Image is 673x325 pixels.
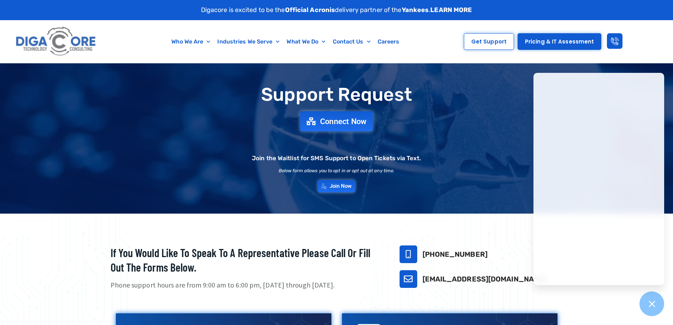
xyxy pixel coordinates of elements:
a: 732-646-5725 [400,245,417,263]
a: Get Support [464,33,514,50]
a: Who We Are [168,34,214,50]
p: Digacore is excited to be the delivery partner of the . [201,5,472,15]
span: Join Now [330,184,352,189]
a: Industries We Serve [214,34,283,50]
span: Pricing & IT Assessment [525,39,594,44]
h1: Support Request [93,85,580,105]
img: Digacore logo 1 [14,24,99,59]
a: LEARN MORE [430,6,472,14]
a: Pricing & IT Assessment [518,33,601,50]
a: Join Now [318,180,355,192]
a: support@digacore.com [400,270,417,288]
span: Connect Now [320,117,367,125]
p: Phone support hours are from 9:00 am to 6:00 pm, [DATE] through [DATE]. [111,280,382,290]
h2: Join the Waitlist for SMS Support to Open Tickets via Text. [252,155,421,161]
h2: If you would like to speak to a representative please call or fill out the forms below. [111,245,382,275]
a: Careers [374,34,403,50]
a: [PHONE_NUMBER] [423,250,488,259]
a: Connect Now [300,111,373,131]
a: [EMAIL_ADDRESS][DOMAIN_NAME] [423,275,547,283]
a: What We Do [283,34,329,50]
strong: Yankees [402,6,429,14]
iframe: Chatgenie Messenger [533,73,664,285]
a: Contact Us [329,34,374,50]
span: Get Support [471,39,507,44]
strong: Official Acronis [285,6,335,14]
nav: Menu [132,34,439,50]
h2: Below form allows you to opt in or opt out at any time. [279,168,395,173]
